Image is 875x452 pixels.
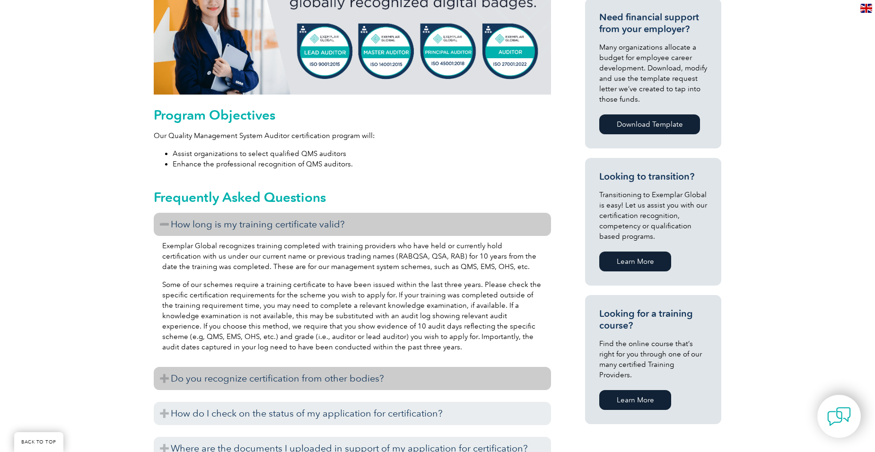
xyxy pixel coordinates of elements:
[154,130,551,141] p: Our Quality Management System Auditor certification program will:
[154,190,551,205] h2: Frequently Asked Questions
[599,308,707,331] h3: Looking for a training course?
[599,114,700,134] a: Download Template
[599,190,707,242] p: Transitioning to Exemplar Global is easy! Let us assist you with our certification recognition, c...
[599,11,707,35] h3: Need financial support from your employer?
[14,432,63,452] a: BACK TO TOP
[599,171,707,183] h3: Looking to transition?
[599,339,707,380] p: Find the online course that’s right for you through one of our many certified Training Providers.
[154,367,551,390] h3: Do you recognize certification from other bodies?
[827,405,851,428] img: contact-chat.png
[860,4,872,13] img: en
[154,213,551,236] h3: How long is my training certificate valid?
[162,279,542,352] p: Some of our schemes require a training certificate to have been issued within the last three year...
[162,241,542,272] p: Exemplar Global recognizes training completed with training providers who have held or currently ...
[599,390,671,410] a: Learn More
[154,107,551,122] h2: Program Objectives
[599,42,707,104] p: Many organizations allocate a budget for employee career development. Download, modify and use th...
[599,252,671,271] a: Learn More
[173,159,551,169] li: Enhance the professional recognition of QMS auditors.
[173,148,551,159] li: Assist organizations to select qualified QMS auditors
[154,402,551,425] h3: How do I check on the status of my application for certification?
